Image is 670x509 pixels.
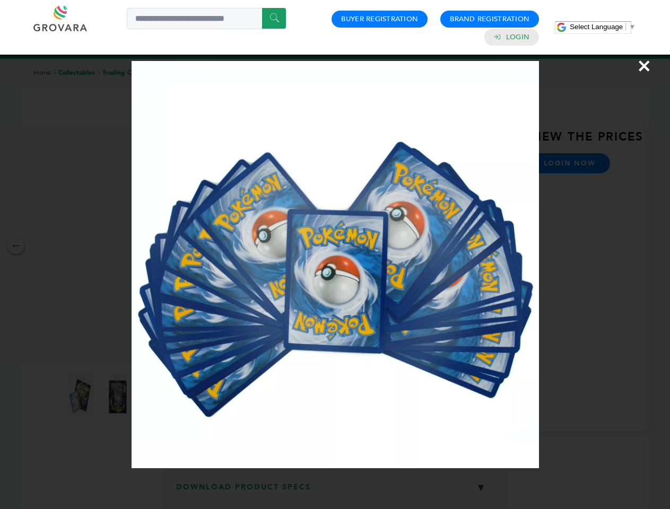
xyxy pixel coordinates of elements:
[629,23,636,31] span: ▼
[570,23,623,31] span: Select Language
[132,61,539,468] img: Image Preview
[127,8,286,29] input: Search a product or brand...
[570,23,636,31] a: Select Language​
[637,51,651,81] span: ×
[450,14,529,24] a: Brand Registration
[506,32,529,42] a: Login
[341,14,418,24] a: Buyer Registration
